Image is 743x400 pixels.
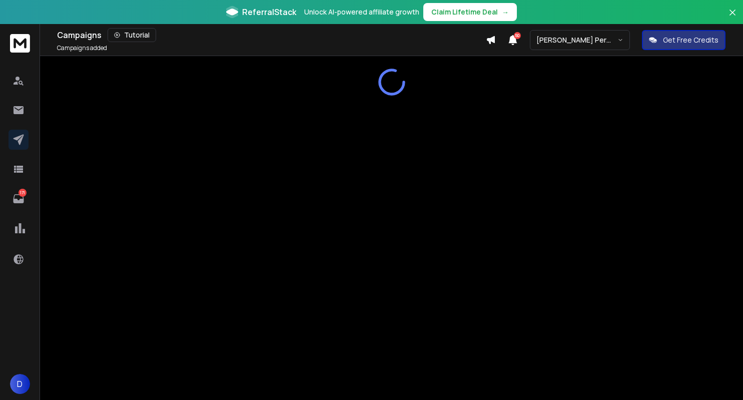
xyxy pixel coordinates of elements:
button: D [10,374,30,394]
p: Unlock AI-powered affiliate growth [304,7,419,17]
span: 50 [514,32,521,39]
p: Campaigns added [57,44,107,52]
p: 171 [19,189,27,197]
p: Get Free Credits [663,35,718,45]
div: Campaigns [57,28,486,42]
span: → [502,7,509,17]
button: Close banner [726,6,739,30]
span: ReferralStack [242,6,296,18]
a: 171 [9,189,29,209]
button: Tutorial [108,28,156,42]
button: Get Free Credits [642,30,725,50]
p: [PERSON_NAME] Personal WorkSpace [536,35,617,45]
button: Claim Lifetime Deal→ [423,3,517,21]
